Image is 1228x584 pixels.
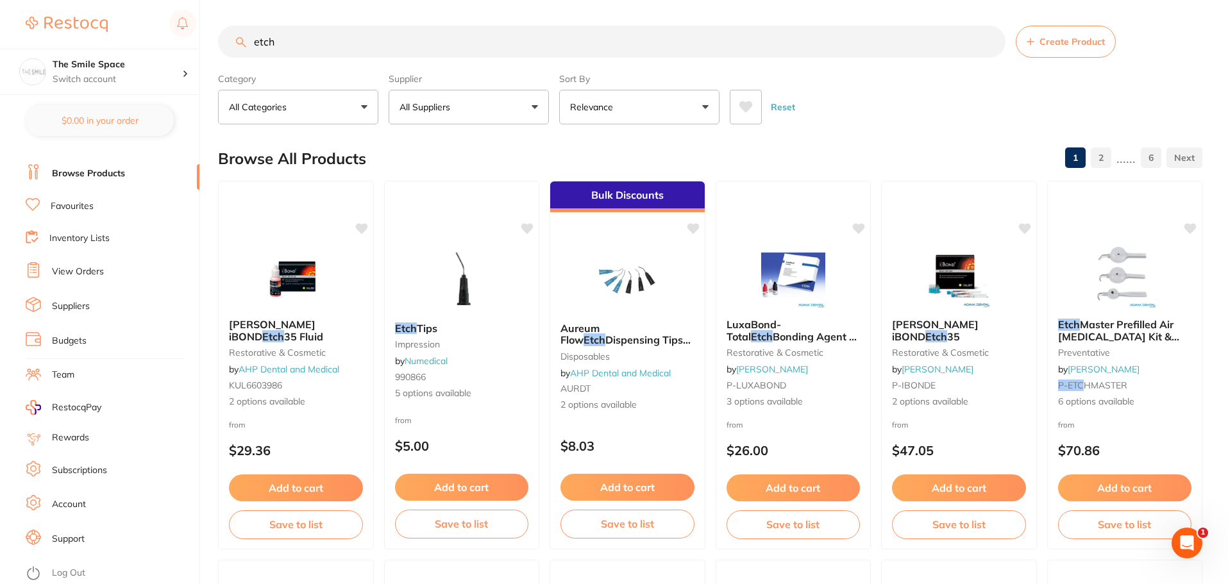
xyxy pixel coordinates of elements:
[751,330,773,343] em: Etch
[727,319,861,342] b: LuxaBond-Total Etch Bonding Agent & Endobrushes
[52,567,85,580] a: Log Out
[229,363,339,375] span: by
[395,339,529,349] small: impression
[1058,347,1192,358] small: preventative
[229,396,363,408] span: 2 options available
[26,400,41,415] img: RestocqPay
[395,387,529,400] span: 5 options available
[917,244,1000,308] img: Kulzer iBOND Etch 35
[229,510,363,538] button: Save to list
[892,319,1026,342] b: Kulzer iBOND Etch 35
[892,510,1026,538] button: Save to list
[53,73,182,86] p: Switch account
[560,351,694,362] small: disposables
[52,265,104,278] a: View Orders
[752,244,835,308] img: LuxaBond-Total Etch Bonding Agent & Endobrushes
[229,420,246,430] span: from
[51,200,94,213] a: Favourites
[560,322,600,346] span: Aureum Flow
[395,415,412,425] span: from
[570,101,618,113] p: Relevance
[892,363,973,375] span: by
[52,401,101,414] span: RestocqPay
[892,474,1026,501] button: Add to cart
[405,355,448,367] a: Numedical
[262,330,284,343] em: Etch
[925,330,947,343] em: Etch
[727,474,861,501] button: Add to cart
[727,510,861,538] button: Save to list
[560,322,694,346] b: Aureum Flow Etch Dispensing Tips Black
[892,318,979,342] span: [PERSON_NAME] iBOND
[395,322,529,334] b: Etch Tips
[26,10,108,39] a: Restocq Logo
[229,443,363,458] p: $29.36
[727,318,781,342] span: LuxaBond-Total
[395,510,529,538] button: Save to list
[560,367,671,379] span: by
[902,363,973,375] a: [PERSON_NAME]
[892,420,909,430] span: from
[218,90,378,124] button: All Categories
[389,90,549,124] button: All Suppliers
[417,322,437,335] span: Tips
[1058,318,1179,355] span: Master Prefilled Air [MEDICAL_DATA] Kit & Tips
[239,363,339,375] a: AHP Dental and Medical
[1016,26,1116,58] button: Create Product
[229,474,363,501] button: Add to cart
[1083,244,1166,308] img: Etch Master Prefilled Air Abrasion Kit & Tips
[560,399,694,412] span: 2 options available
[727,347,861,358] small: restorative & cosmetic
[53,58,182,71] h4: The Smile Space
[420,248,503,312] img: Etch Tips
[52,300,90,313] a: Suppliers
[400,101,455,113] p: All Suppliers
[389,73,549,85] label: Supplier
[1058,396,1192,408] span: 6 options available
[229,101,292,113] p: All Categories
[559,73,719,85] label: Sort By
[947,330,960,343] span: 35
[26,17,108,32] img: Restocq Logo
[736,363,808,375] a: [PERSON_NAME]
[395,371,426,383] span: 990866
[1058,380,1084,391] em: P-ETC
[892,396,1026,408] span: 2 options available
[727,380,786,391] span: P-LUXABOND
[1198,528,1208,538] span: 1
[284,330,323,343] span: 35 Fluid
[892,347,1026,358] small: restorative & cosmetic
[560,383,591,394] span: AURDT
[1084,380,1127,391] span: HMASTER
[727,396,861,408] span: 3 options available
[52,369,74,381] a: Team
[52,335,87,347] a: Budgets
[1141,145,1161,171] a: 6
[1068,363,1140,375] a: [PERSON_NAME]
[1091,145,1111,171] a: 2
[1039,37,1105,47] span: Create Product
[1058,420,1075,430] span: from
[560,438,694,453] p: $8.03
[1065,145,1086,171] a: 1
[727,330,857,355] span: Bonding Agent & Endobrushes
[26,563,196,584] button: Log Out
[229,319,363,342] b: Kulzer iBOND Etch 35 Fluid
[584,333,605,346] em: Etch
[570,367,671,379] a: AHP Dental and Medical
[727,363,808,375] span: by
[395,438,529,453] p: $5.00
[767,90,799,124] button: Reset
[229,347,363,358] small: restorative & cosmetic
[218,73,378,85] label: Category
[229,318,315,342] span: [PERSON_NAME] iBOND
[550,181,705,212] div: Bulk Discounts
[20,59,46,85] img: The Smile Space
[892,443,1026,458] p: $47.05
[26,400,101,415] a: RestocqPay
[218,26,1005,58] input: Search Products
[1172,528,1202,558] iframe: Intercom live chat
[26,105,174,136] button: $0.00 in your order
[49,232,110,245] a: Inventory Lists
[52,167,125,180] a: Browse Products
